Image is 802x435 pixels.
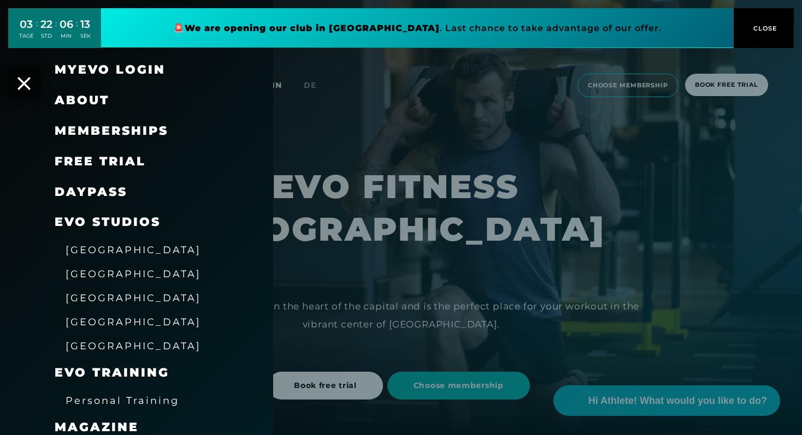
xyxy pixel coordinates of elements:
[55,62,166,77] a: MyEVO Login
[76,17,78,46] div: :
[19,32,33,40] div: TAGE
[19,16,33,32] div: 03
[36,17,38,46] div: :
[60,16,73,32] div: 06
[40,32,52,40] div: STD
[80,32,91,40] div: SEK
[80,16,91,32] div: 13
[60,32,73,40] div: MIN
[55,93,109,108] span: About
[40,16,52,32] div: 22
[734,8,794,48] button: CLOSE
[751,23,777,33] span: CLOSE
[55,17,57,46] div: :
